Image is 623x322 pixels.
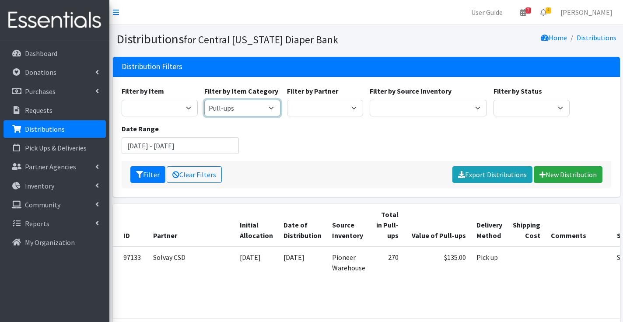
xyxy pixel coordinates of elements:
[3,139,106,157] a: Pick Ups & Deliveries
[130,166,165,183] button: Filter
[3,158,106,175] a: Partner Agencies
[234,204,278,246] th: Initial Allocation
[25,68,56,77] p: Donations
[3,63,106,81] a: Donations
[546,7,551,14] span: 4
[3,83,106,100] a: Purchases
[534,166,602,183] a: New Distribution
[122,62,182,71] h3: Distribution Filters
[287,86,338,96] label: Filter by Partner
[25,143,87,152] p: Pick Ups & Deliveries
[122,86,164,96] label: Filter by Item
[25,49,57,58] p: Dashboard
[25,182,54,190] p: Inventory
[148,246,234,319] td: Solvay CSD
[404,204,471,246] th: Value of Pull-ups
[371,246,404,319] td: 270
[204,86,278,96] label: Filter by Item Category
[3,101,106,119] a: Requests
[471,204,507,246] th: Delivery Method
[25,219,49,228] p: Reports
[3,215,106,232] a: Reports
[278,204,327,246] th: Date of Distribution
[113,246,148,319] td: 97133
[3,6,106,35] img: HumanEssentials
[278,246,327,319] td: [DATE]
[533,3,553,21] a: 4
[327,246,371,319] td: Pioneer Warehouse
[25,125,65,133] p: Distributions
[546,204,612,246] th: Comments
[184,33,338,46] small: for Central [US_STATE] Diaper Bank
[525,7,531,14] span: 3
[3,120,106,138] a: Distributions
[25,87,56,96] p: Purchases
[234,246,278,319] td: [DATE]
[3,45,106,62] a: Dashboard
[464,3,510,21] a: User Guide
[371,204,404,246] th: Total in Pull-ups
[513,3,533,21] a: 3
[471,246,507,319] td: Pick up
[452,166,532,183] a: Export Distributions
[122,137,239,154] input: January 1, 2011 - December 31, 2011
[148,204,234,246] th: Partner
[122,123,159,134] label: Date Range
[541,33,567,42] a: Home
[327,204,371,246] th: Source Inventory
[3,234,106,251] a: My Organization
[25,200,60,209] p: Community
[113,204,148,246] th: ID
[507,204,546,246] th: Shipping Cost
[25,106,52,115] p: Requests
[370,86,451,96] label: Filter by Source Inventory
[116,31,363,47] h1: Distributions
[25,162,76,171] p: Partner Agencies
[493,86,542,96] label: Filter by Status
[404,246,471,319] td: $135.00
[3,196,106,213] a: Community
[167,166,222,183] a: Clear Filters
[577,33,616,42] a: Distributions
[3,177,106,195] a: Inventory
[553,3,619,21] a: [PERSON_NAME]
[25,238,75,247] p: My Organization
